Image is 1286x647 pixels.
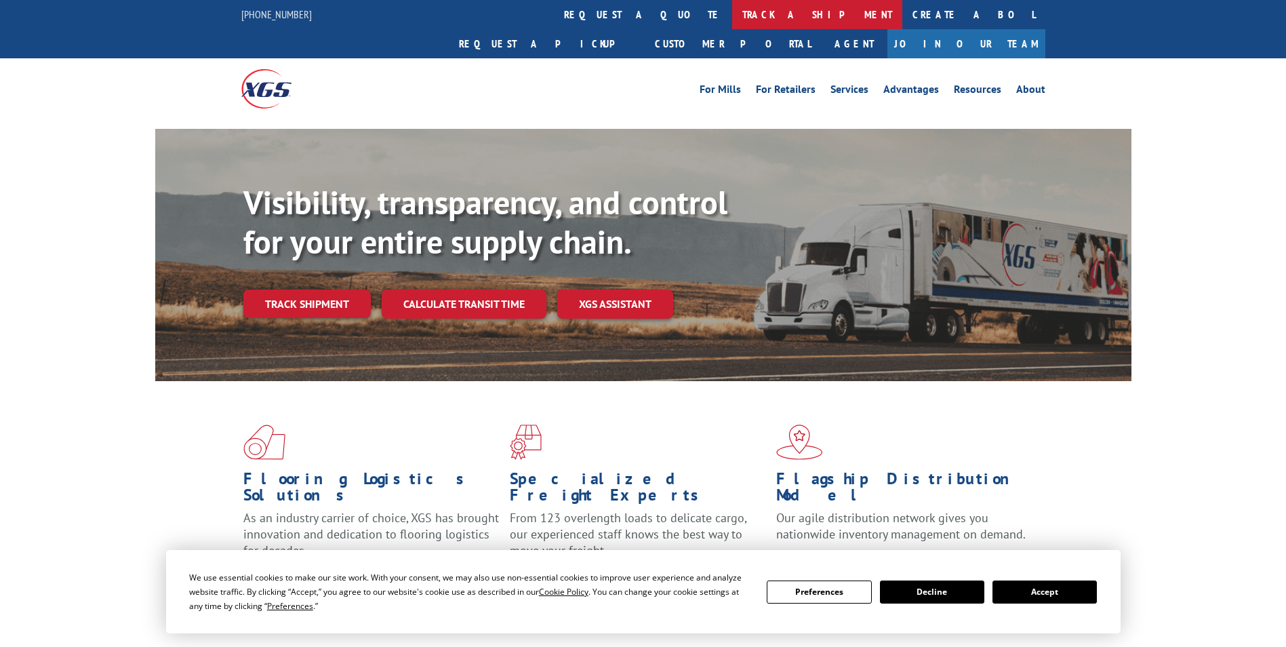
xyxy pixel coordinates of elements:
a: Track shipment [243,290,371,318]
a: Services [830,84,868,99]
a: Join Our Team [887,29,1045,58]
a: Resources [954,84,1001,99]
span: As an industry carrier of choice, XGS has brought innovation and dedication to flooring logistics... [243,510,499,558]
a: For Retailers [756,84,816,99]
a: XGS ASSISTANT [557,290,673,319]
div: We use essential cookies to make our site work. With your consent, we may also use non-essential ... [189,570,750,613]
h1: Flagship Distribution Model [776,471,1032,510]
span: Our agile distribution network gives you nationwide inventory management on demand. [776,510,1026,542]
b: Visibility, transparency, and control for your entire supply chain. [243,181,727,262]
a: About [1016,84,1045,99]
span: Cookie Policy [539,586,588,597]
a: [PHONE_NUMBER] [241,7,312,21]
p: From 123 overlength loads to delicate cargo, our experienced staff knows the best way to move you... [510,510,766,570]
div: Cookie Consent Prompt [166,550,1121,633]
img: xgs-icon-flagship-distribution-model-red [776,425,823,460]
button: Accept [992,581,1097,604]
img: xgs-icon-focused-on-flooring-red [510,425,542,460]
a: Agent [821,29,887,58]
a: Customer Portal [645,29,821,58]
button: Preferences [767,581,871,604]
a: For Mills [700,84,741,99]
img: xgs-icon-total-supply-chain-intelligence-red [243,425,285,460]
h1: Specialized Freight Experts [510,471,766,510]
a: Calculate transit time [382,290,546,319]
span: Preferences [267,600,313,612]
button: Decline [880,581,984,604]
a: Advantages [883,84,939,99]
a: Request a pickup [449,29,645,58]
h1: Flooring Logistics Solutions [243,471,500,510]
